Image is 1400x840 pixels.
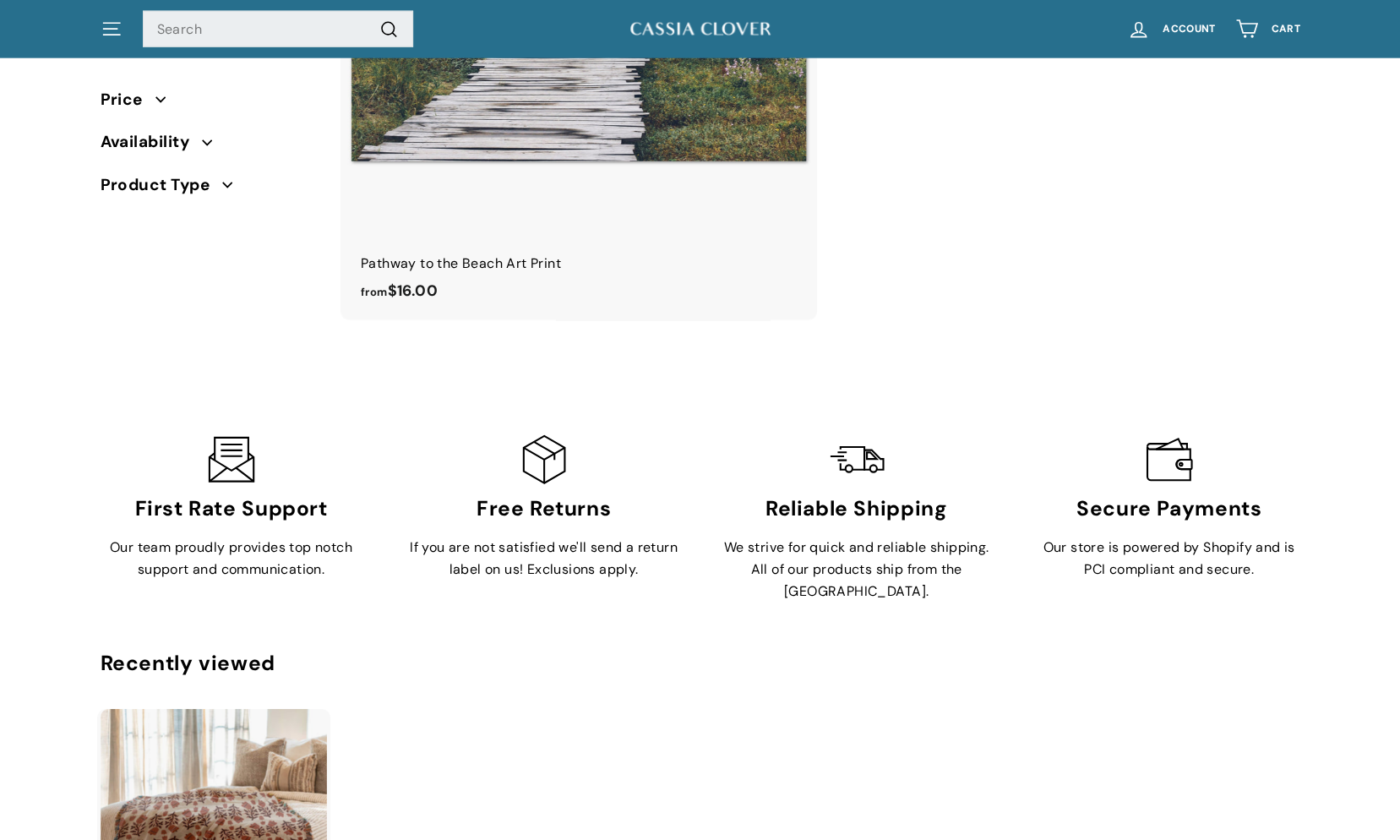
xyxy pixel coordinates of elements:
[143,11,413,48] input: Search
[1117,4,1225,54] a: Account
[1032,498,1307,521] h3: Secure Payments
[361,281,438,301] span: $16.00
[94,498,369,521] h3: First Rate Support
[1271,24,1299,35] span: Cart
[361,253,797,275] div: Pathway to the Beach Art Print
[101,125,317,167] button: Availability
[719,498,994,521] h3: Reliable Shipping
[1032,537,1307,580] p: Our store is powered by Shopify and is PCI compliant and secure.
[101,129,203,155] span: Availability
[101,168,317,210] button: Product Type
[94,537,369,580] p: Our team proudly provides top notch support and communication.
[101,172,223,198] span: Product Type
[406,498,682,521] h3: Free Returns
[1163,24,1215,35] span: Account
[719,537,994,602] p: We strive for quick and reliable shipping. All of our products ship from the [GEOGRAPHIC_DATA].
[361,285,388,299] span: from
[406,537,682,580] p: If you are not satisfied we'll send a return label on us! Exclusions apply.
[1225,4,1310,54] a: Cart
[101,652,1300,675] div: Recently viewed
[101,87,155,112] span: Price
[101,83,317,125] button: Price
